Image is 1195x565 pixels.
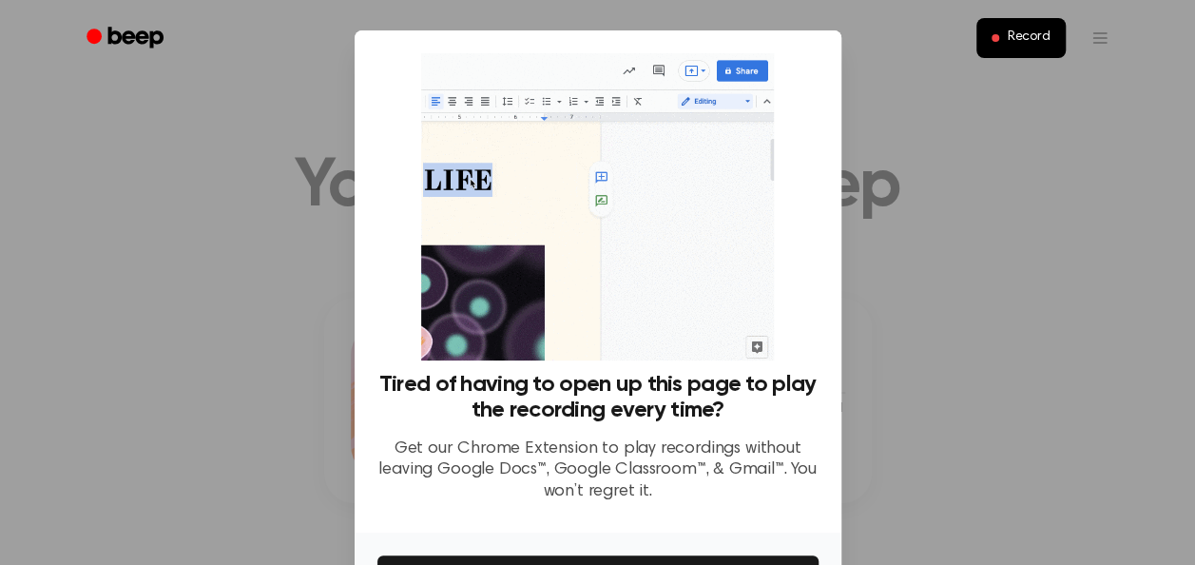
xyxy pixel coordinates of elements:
img: Beep extension in action [421,53,774,360]
button: Open menu [1077,15,1123,61]
p: Get our Chrome Extension to play recordings without leaving Google Docs™, Google Classroom™, & Gm... [377,438,819,503]
span: Record [1007,29,1050,47]
button: Record [976,18,1065,58]
a: Beep [73,20,181,57]
h3: Tired of having to open up this page to play the recording every time? [377,372,819,423]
